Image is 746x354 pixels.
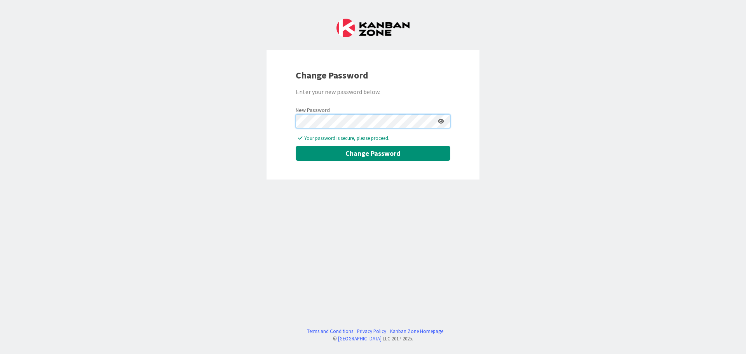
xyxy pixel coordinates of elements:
div: © LLC 2017- 2025 . [303,335,443,342]
div: Enter your new password below. [296,87,450,96]
a: Kanban Zone Homepage [390,328,443,335]
label: New Password [296,106,330,114]
button: Change Password [296,146,450,161]
a: [GEOGRAPHIC_DATA] [338,335,382,342]
a: Terms and Conditions [307,328,353,335]
span: Your password is secure, please proceed. [298,134,450,142]
img: Kanban Zone [336,19,410,37]
a: Privacy Policy [357,328,386,335]
b: Change Password [296,69,368,81]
